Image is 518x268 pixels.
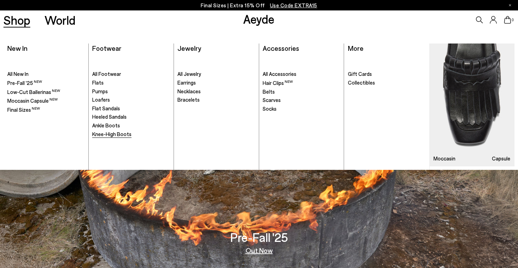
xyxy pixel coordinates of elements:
span: Ankle Boots [92,122,120,128]
span: Socks [263,105,277,112]
span: Final Sizes [7,107,40,113]
a: More [348,44,364,52]
a: Aeyde [243,11,274,26]
a: Scarves [263,97,340,104]
a: All Footwear [92,71,170,78]
a: Moccasin Capsule [7,97,85,104]
span: Collectibles [348,79,375,86]
a: Heeled Sandals [92,113,170,120]
a: Gift Cards [348,71,426,78]
a: Loafers [92,96,170,103]
span: All New In [7,71,29,77]
a: Earrings [177,79,255,86]
a: Low-Cut Ballerinas [7,88,85,96]
a: Footwear [92,44,121,52]
span: Flats [92,79,104,86]
span: Bracelets [177,96,200,103]
a: Ankle Boots [92,122,170,129]
a: All Jewelry [177,71,255,78]
span: Heeled Sandals [92,113,127,120]
a: Hair Clips [263,79,340,87]
a: Necklaces [177,88,255,95]
span: All Footwear [92,71,121,77]
span: 0 [511,18,515,22]
a: Flat Sandals [92,105,170,112]
span: All Accessories [263,71,296,77]
span: Pumps [92,88,108,94]
span: Necklaces [177,88,201,94]
a: Belts [263,88,340,95]
span: Gift Cards [348,71,372,77]
a: Out Now [246,247,273,254]
span: Pre-Fall '25 [7,80,42,86]
span: Belts [263,88,275,95]
span: Scarves [263,97,281,103]
span: Knee-High Boots [92,131,132,137]
a: Flats [92,79,170,86]
span: Low-Cut Ballerinas [7,89,60,95]
span: Flat Sandals [92,105,120,111]
a: Shop [3,14,30,26]
span: Moccasin Capsule [7,97,58,104]
a: Final Sizes [7,106,85,113]
h3: Pre-Fall '25 [230,231,288,243]
span: All Jewelry [177,71,201,77]
a: All Accessories [263,71,340,78]
a: Pumps [92,88,170,95]
h3: Capsule [492,156,510,161]
a: World [45,14,75,26]
a: Socks [263,105,340,112]
a: Knee-High Boots [92,131,170,138]
a: Jewelry [177,44,201,52]
a: All New In [7,71,85,78]
span: Loafers [92,96,110,103]
span: Hair Clips [263,80,293,86]
a: Accessories [263,44,299,52]
h3: Moccasin [433,156,455,161]
a: 0 [504,16,511,24]
a: Moccasin Capsule [430,44,515,166]
p: Final Sizes | Extra 15% Off [201,1,317,10]
span: Earrings [177,79,196,86]
a: Bracelets [177,96,255,103]
a: Collectibles [348,79,426,86]
span: Navigate to /collections/ss25-final-sizes [270,2,317,8]
img: Mobile_e6eede4d-78b8-4bd1-ae2a-4197e375e133_900x.jpg [430,44,515,166]
a: New In [7,44,27,52]
a: Pre-Fall '25 [7,79,85,87]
